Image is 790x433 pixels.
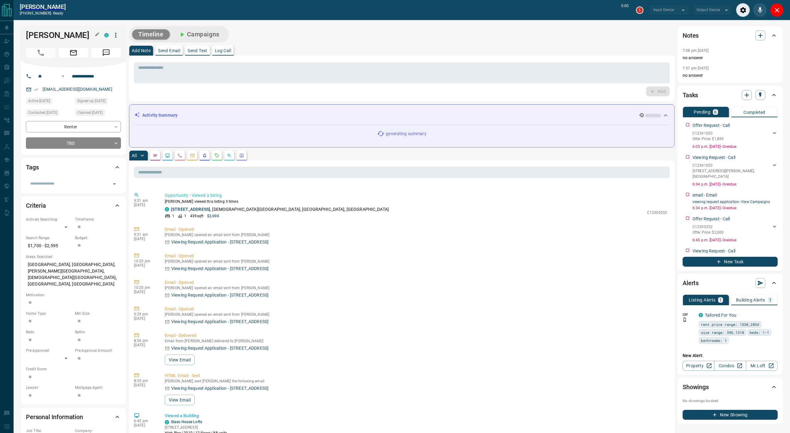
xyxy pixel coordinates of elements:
[683,312,695,318] p: Off
[683,398,778,404] p: No showings booked
[75,235,121,241] p: Budget:
[43,87,112,92] a: [EMAIL_ADDRESS][DOMAIN_NAME]
[26,198,121,213] div: Criteria
[75,385,121,390] p: Mortgage Agent:
[59,48,88,58] span: Email
[20,3,66,10] a: [PERSON_NAME]
[26,48,56,58] span: Call
[158,48,180,53] p: Send Email
[26,241,72,251] p: $1,700 - $2,595
[91,48,121,58] span: Message
[165,355,195,365] button: View Email
[171,385,268,392] p: Viewing Request Application - [STREET_ADDRESS]
[165,279,667,286] p: Email - Opened
[134,419,156,423] p: 6:45 pm
[26,329,72,335] p: Beds:
[165,192,667,199] p: Opportunity - Viewed a listing
[132,153,137,158] p: All
[165,199,667,204] p: [PERSON_NAME] viewed this listing 3 times
[28,98,50,104] span: Active [DATE]
[692,248,735,254] p: Viewing Request - Call
[692,230,724,235] p: Offer Price: $2,000
[26,30,95,40] h1: [PERSON_NAME]
[165,153,170,158] svg: Lead Browsing Activity
[692,131,724,136] p: C12341020
[165,312,667,317] p: [PERSON_NAME] opened an email sent from [PERSON_NAME]
[165,339,667,343] p: Email from [PERSON_NAME] delivered to [PERSON_NAME]
[26,385,72,390] p: Lawyer:
[701,337,727,343] span: bathrooms: 1
[34,87,38,92] svg: Email Verified
[692,129,778,143] div: C12341020Offer Price: $1,899
[134,423,156,427] p: [DATE]
[683,72,778,79] p: no answer
[188,48,207,53] p: Send Text
[736,298,765,302] p: Building Alerts
[207,213,219,219] p: $2,000
[190,153,195,158] svg: Emails
[142,112,177,119] p: Activity Summary
[26,311,72,316] p: Home Type:
[165,233,667,237] p: [PERSON_NAME] opened an email sent from [PERSON_NAME]
[134,259,156,263] p: 10:20 pm
[26,160,121,175] div: Tags
[165,425,227,430] p: [STREET_ADDRESS]
[75,109,121,118] div: Sun Feb 23 2025
[165,413,667,419] p: Viewed a Building
[736,3,750,17] div: Audio Settings
[701,329,744,335] span: size range: 396,1318
[171,319,268,325] p: Viewing Request Application - [STREET_ADDRESS]
[190,213,203,219] p: 439 sqft
[171,292,268,298] p: Viewing Request Application - [STREET_ADDRESS]
[132,48,151,53] p: Add Note
[171,239,268,245] p: Viewing Request Application - [STREET_ADDRESS]
[692,205,778,211] p: 6:34 p.m. [DATE] - Overdue
[26,348,72,353] p: Pre-Approved:
[683,31,699,40] h2: Notes
[683,318,687,322] svg: Push Notification Only
[692,122,730,129] p: Offer Request - Call
[134,379,156,383] p: 8:55 pm
[134,203,156,207] p: [DATE]
[132,29,170,40] button: Timeline
[165,379,667,383] p: [PERSON_NAME] sent [PERSON_NAME] the following email
[26,121,121,132] div: Renter
[692,144,778,149] p: 6:05 p.m. [DATE] - Overdue
[770,3,784,17] div: Close
[694,110,710,114] p: Pending
[692,154,735,161] p: Viewing Request - Call
[692,216,730,222] p: Offer Request - Call
[692,237,778,243] p: 6:45 p.m. [DATE] - Overdue
[683,55,778,61] p: no answer
[705,313,736,318] a: Tailored For You
[714,110,717,114] p: 6
[699,313,703,317] div: condos.ca
[134,285,156,290] p: 10:20 pm
[714,361,746,371] a: Condos
[75,329,121,335] p: Baths:
[172,213,174,219] p: 1
[75,98,121,106] div: Sun Feb 23 2025
[683,66,709,70] p: 7:37 pm [DATE]
[683,88,778,102] div: Tasks
[165,373,667,379] p: HTML Email - Sent
[165,332,667,339] p: Email - Delivered
[134,110,669,121] div: Activity Summary
[692,163,771,168] p: C12341020
[26,412,83,422] h2: Personal Information
[683,352,778,359] p: New Alert:
[110,180,119,188] button: Open
[134,263,156,268] p: [DATE]
[134,316,156,321] p: [DATE]
[692,200,770,204] a: viewing request application- View Campaigns
[753,3,767,17] div: Mute
[134,312,156,316] p: 9:29 pm
[202,153,207,158] svg: Listing Alerts
[165,286,667,290] p: [PERSON_NAME] opened an email sent from [PERSON_NAME]
[53,11,64,15] span: ready
[683,90,698,100] h2: Tasks
[172,29,226,40] button: Campaigns
[134,383,156,387] p: [DATE]
[104,33,109,37] div: condos.ca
